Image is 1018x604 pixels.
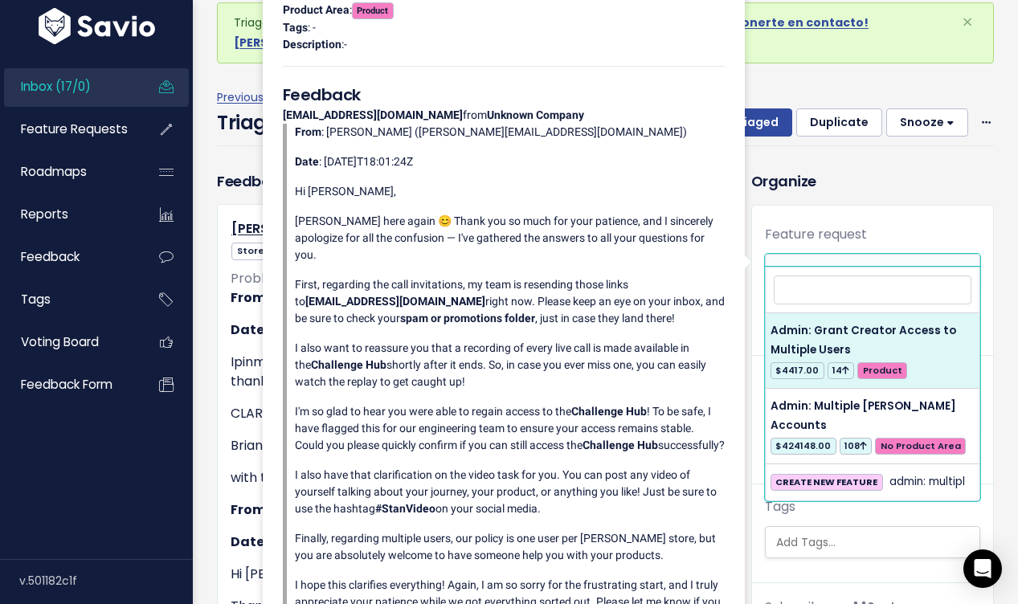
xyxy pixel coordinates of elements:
[295,153,725,170] p: : [DATE]T18:01:24Z
[283,38,341,51] strong: Description
[889,472,965,492] span: admin: multipl
[21,248,80,265] span: Feedback
[217,170,287,192] h3: Feedback
[231,500,687,520] p: : Ipinmi A ([EMAIL_ADDRESS][DOMAIN_NAME])
[771,438,836,455] span: $424148.00
[771,362,824,379] span: $4417.00
[283,21,308,34] strong: Tags
[21,376,112,393] span: Feedback form
[295,155,319,168] strong: Date
[231,533,264,551] strong: Date
[857,362,907,379] span: Product
[295,276,725,327] p: First, regarding the call invitations, my team is resending those links to right now. Please keep...
[487,108,584,121] strong: Unknown Company
[283,3,350,16] strong: Product Area
[231,320,264,339] strong: Date
[295,340,725,390] p: I also want to reassure you that a recording of every live call is made available in the shortly ...
[231,243,347,259] span: Store Views:
[770,534,983,551] input: Add Tags...
[305,295,485,308] strong: [EMAIL_ADDRESS][DOMAIN_NAME]
[231,353,687,391] p: Ipinmi, thankyou so much for your deep dive!
[283,83,725,107] h5: Feedback
[583,439,658,451] strong: Challenge Hub
[375,502,435,515] strong: #StanVideo
[796,108,882,137] button: Duplicate
[962,9,973,35] span: ×
[828,362,854,379] span: 14
[21,291,51,308] span: Tags
[751,170,994,192] h3: Organize
[4,111,133,148] a: Feature Requests
[295,530,725,564] p: Finally, regarding multiple users, our policy is one user per [PERSON_NAME] store, but you are ab...
[21,78,91,95] span: Inbox (17/0)
[19,560,193,602] div: v.501182c1f
[571,405,647,418] strong: Challenge Hub
[840,438,872,455] span: 108
[295,467,725,517] p: I also have that clarification on the video task for you. You can post any video of yourself talk...
[963,549,1002,588] div: Open Intercom Messenger
[772,263,994,279] span: Link to new or existing feature request...
[765,225,867,244] label: Feature request
[217,108,387,137] h4: Triage Feedback
[4,324,133,361] a: Voting Board
[231,219,356,238] a: [PERSON_NAME].W
[775,475,877,488] strong: CREATE NEW FEATURE
[231,533,687,552] p: : [DATE]T14:25:51Z
[231,269,285,288] span: Problem
[283,108,463,121] strong: [EMAIL_ADDRESS][DOMAIN_NAME]
[231,288,687,308] p: : Ibeaagiant ([EMAIL_ADDRESS][DOMAIN_NAME])
[4,239,133,275] a: Feedback
[771,398,956,433] span: Admin: Multiple [PERSON_NAME] Accounts
[4,68,133,105] a: Inbox (17/0)
[311,358,386,371] strong: Challenge Hub
[217,89,264,105] a: Previous
[231,468,687,488] p: with the other removed.?
[352,2,394,19] span: Product
[217,2,994,63] div: Triaged feedback ' '
[35,8,159,44] img: logo-white.9d6f32f41409.svg
[231,320,687,340] p: : [DATE]T14:52:22Z
[21,206,68,222] span: Reports
[400,312,535,324] strong: spam or promotions folder
[21,163,87,180] span: Roadmaps
[21,333,99,350] span: Voting Board
[231,288,266,307] strong: From
[946,3,989,42] button: Close
[875,438,966,455] span: No Product Area
[295,183,725,200] p: Hi [PERSON_NAME],
[4,281,133,318] a: Tags
[231,404,687,423] p: CLARIFICATION: [while I have you here!!]
[4,196,133,233] a: Reports
[231,500,266,519] strong: From
[295,124,725,141] p: : [PERSON_NAME] ([PERSON_NAME][EMAIL_ADDRESS][DOMAIN_NAME])
[231,436,687,455] p: BrianPatrick W. ^bp** is the one that will remain
[771,323,956,357] span: Admin: Grant Creator Access to Multiple Users
[4,153,133,190] a: Roadmaps
[886,108,968,137] button: Snooze
[231,565,687,584] p: Hi [PERSON_NAME],
[295,125,321,138] strong: From
[21,120,128,137] span: Feature Requests
[344,38,347,51] span: -
[765,497,795,516] label: Tags
[295,213,725,263] p: [PERSON_NAME] here again 😊 Thank you so much for your patience, and I sincerely apologize for all...
[4,366,133,403] a: Feedback form
[295,403,725,454] p: I'm so glad to hear you were able to regain access to the ! To be safe, I have flagged this for o...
